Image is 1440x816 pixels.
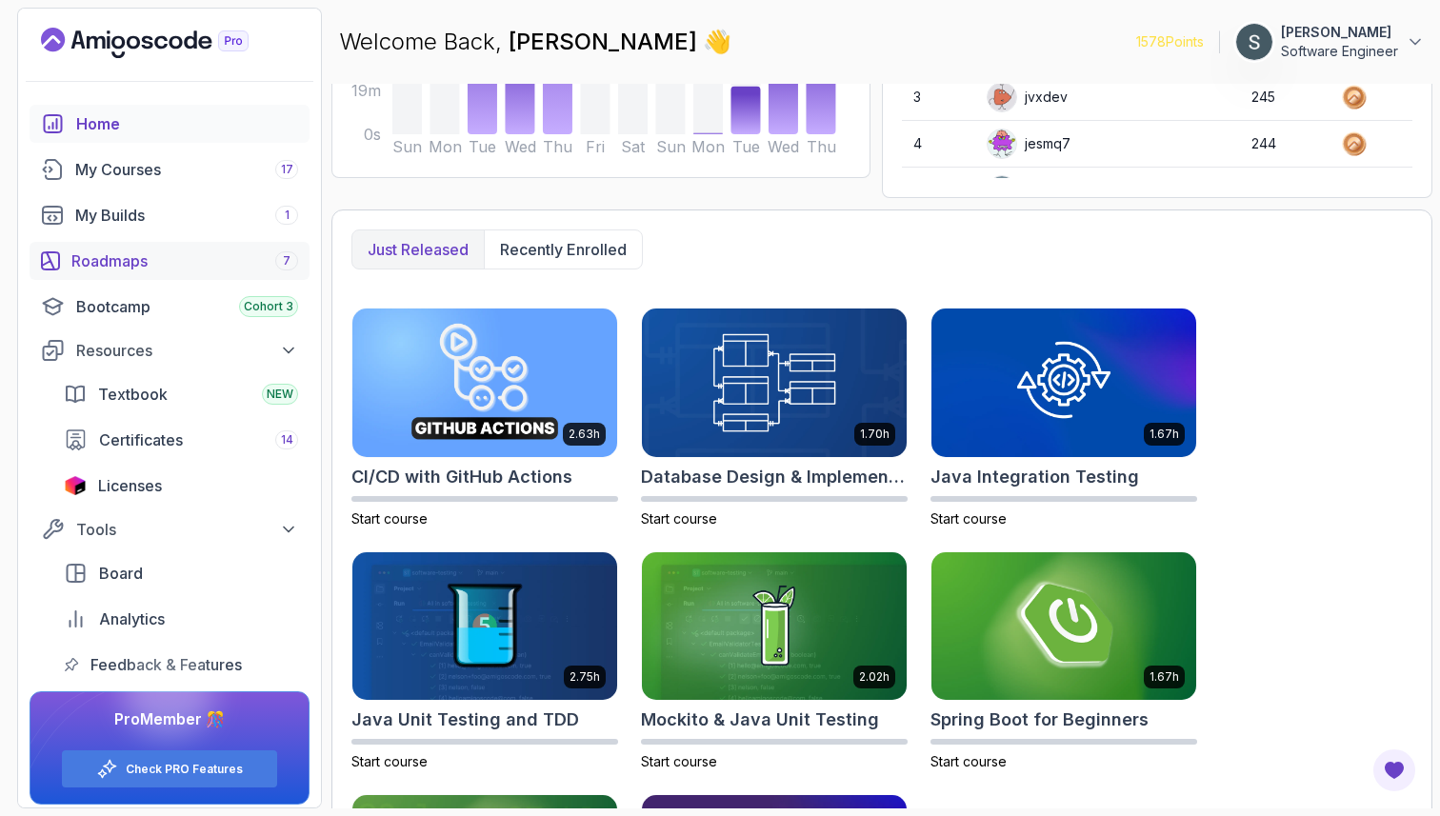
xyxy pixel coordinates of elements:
[267,387,293,402] span: NEW
[656,137,686,156] tspan: Sun
[52,375,310,413] a: textbook
[586,137,605,156] tspan: Fri
[429,137,462,156] tspan: Mon
[126,762,243,777] a: Check PRO Features
[505,137,536,156] tspan: Wed
[642,552,907,701] img: Mockito & Java Unit Testing card
[76,339,298,362] div: Resources
[902,168,974,214] td: 5
[352,552,617,701] img: Java Unit Testing and TDD card
[52,554,310,592] a: board
[642,308,907,457] img: Database Design & Implementation card
[1371,747,1417,793] button: Open Feedback Button
[99,562,143,585] span: Board
[41,28,292,58] a: Landing page
[1240,168,1330,214] td: 208
[61,749,278,788] button: Check PRO Features
[509,28,703,55] span: [PERSON_NAME]
[988,83,1016,111] img: default monster avatar
[281,162,293,177] span: 17
[281,432,293,448] span: 14
[64,476,87,495] img: jetbrains icon
[859,669,890,685] p: 2.02h
[98,383,168,406] span: Textbook
[99,607,165,630] span: Analytics
[1281,23,1398,42] p: [PERSON_NAME]
[352,308,617,457] img: CI/CD with GitHub Actions card
[75,204,298,227] div: My Builds
[98,474,162,497] span: Licenses
[392,137,422,156] tspan: Sun
[569,427,600,442] p: 2.63h
[285,208,290,223] span: 1
[987,82,1068,112] div: jvxdev
[641,707,879,733] h2: Mockito & Java Unit Testing
[930,464,1139,490] h2: Java Integration Testing
[351,551,618,772] a: Java Unit Testing and TDD card2.75hJava Unit Testing and TDDStart course
[52,600,310,638] a: analytics
[987,175,1079,206] div: jannnmw
[244,299,293,314] span: Cohort 3
[902,74,974,121] td: 3
[76,295,298,318] div: Bootcamp
[364,125,381,144] tspan: 0s
[30,196,310,234] a: builds
[930,510,1007,527] span: Start course
[30,333,310,368] button: Resources
[641,510,717,527] span: Start course
[75,158,298,181] div: My Courses
[641,551,908,772] a: Mockito & Java Unit Testing card2.02hMockito & Java Unit TestingStart course
[641,464,908,490] h2: Database Design & Implementation
[1136,32,1204,51] p: 1578 Points
[500,238,627,261] p: Recently enrolled
[30,105,310,143] a: home
[30,512,310,547] button: Tools
[1235,23,1425,61] button: user profile image[PERSON_NAME]Software Engineer
[76,112,298,135] div: Home
[99,428,183,451] span: Certificates
[570,669,600,685] p: 2.75h
[484,230,642,269] button: Recently enrolled
[691,137,725,156] tspan: Mon
[30,288,310,326] a: bootcamp
[30,150,310,189] a: courses
[90,653,242,676] span: Feedback & Features
[641,753,717,769] span: Start course
[469,137,496,156] tspan: Tue
[52,467,310,505] a: licenses
[283,253,290,269] span: 7
[807,137,836,156] tspan: Thu
[1240,121,1330,168] td: 244
[1236,24,1272,60] img: user profile image
[351,510,428,527] span: Start course
[930,753,1007,769] span: Start course
[71,249,298,272] div: Roadmaps
[1281,42,1398,61] p: Software Engineer
[988,129,1016,158] img: default monster avatar
[930,551,1197,772] a: Spring Boot for Beginners card1.67hSpring Boot for BeginnersStart course
[543,137,572,156] tspan: Thu
[368,238,469,261] p: Just released
[931,308,1196,457] img: Java Integration Testing card
[621,137,646,156] tspan: Sat
[768,137,799,156] tspan: Wed
[351,464,572,490] h2: CI/CD with GitHub Actions
[641,308,908,528] a: Database Design & Implementation card1.70hDatabase Design & ImplementationStart course
[351,81,381,100] tspan: 19m
[30,242,310,280] a: roadmaps
[52,421,310,459] a: certificates
[1150,427,1179,442] p: 1.67h
[52,646,310,684] a: feedback
[930,308,1197,528] a: Java Integration Testing card1.67hJava Integration TestingStart course
[732,137,760,156] tspan: Tue
[988,176,1016,205] img: user profile image
[76,518,298,541] div: Tools
[987,129,1070,159] div: jesmq7
[1150,669,1179,685] p: 1.67h
[703,27,732,58] span: 👋
[351,753,428,769] span: Start course
[931,552,1196,701] img: Spring Boot for Beginners card
[930,707,1149,733] h2: Spring Boot for Beginners
[351,308,618,528] a: CI/CD with GitHub Actions card2.63hCI/CD with GitHub ActionsStart course
[339,27,731,57] p: Welcome Back,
